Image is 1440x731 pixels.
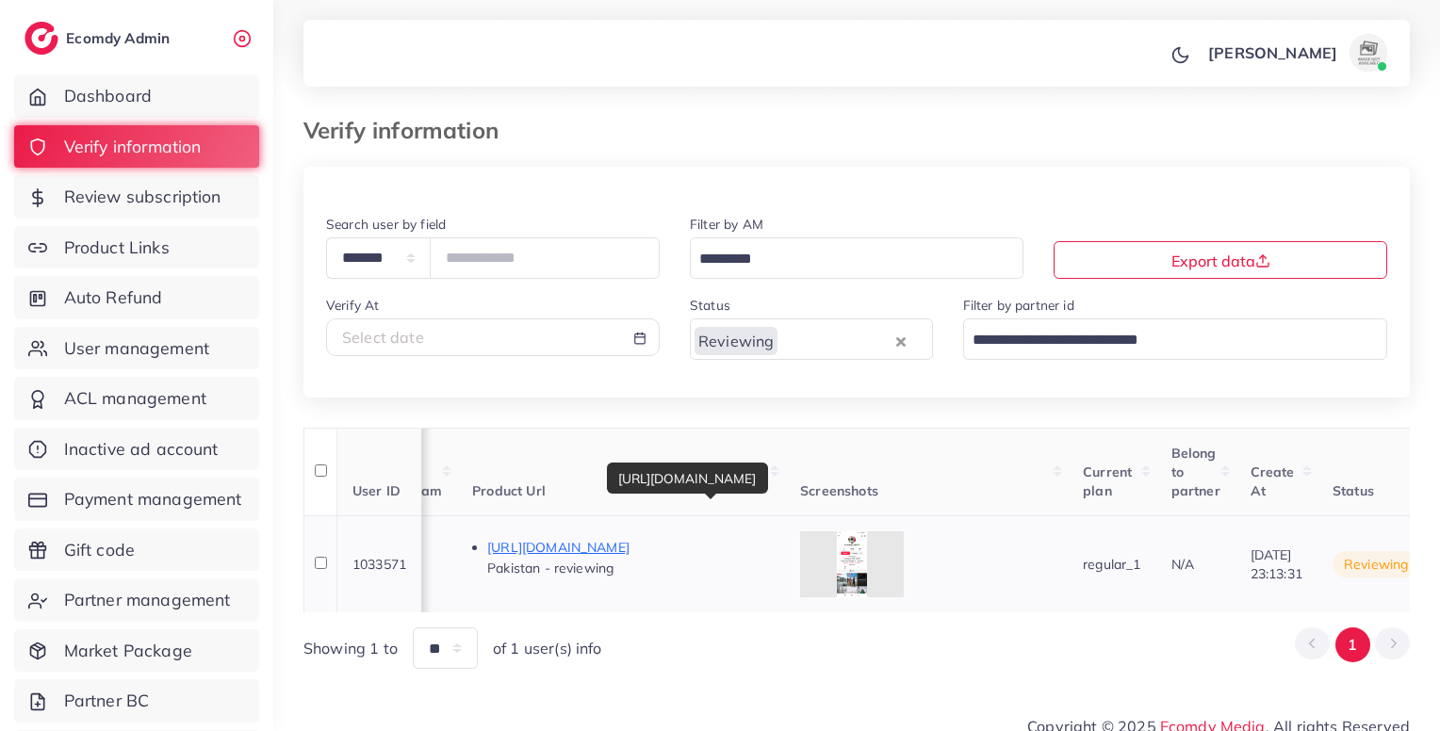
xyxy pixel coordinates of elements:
[800,482,878,499] span: Screenshots
[14,377,259,420] a: ACL management
[963,318,1388,359] div: Search for option
[14,578,259,622] a: Partner management
[693,245,999,274] input: Search for option
[326,215,446,234] label: Search user by field
[64,386,206,411] span: ACL management
[1083,556,1140,573] span: regular_1
[326,296,379,315] label: Verify At
[1350,34,1387,72] img: avatar
[64,689,150,713] span: Partner BC
[1171,252,1270,270] span: Export data
[303,638,398,659] span: Showing 1 to
[779,326,891,355] input: Search for option
[1198,34,1395,72] a: [PERSON_NAME]avatar
[607,463,768,494] div: [URL][DOMAIN_NAME]
[1333,551,1419,577] span: reviewing
[837,531,867,597] img: img uploaded
[14,428,259,471] a: Inactive ad account
[64,185,221,209] span: Review subscription
[14,679,259,723] a: Partner BC
[64,135,202,159] span: Verify information
[1333,482,1374,499] span: Status
[352,556,406,573] span: 1033571
[25,22,174,55] a: logoEcomdy Admin
[487,536,770,559] p: [URL][DOMAIN_NAME]
[690,237,1023,278] div: Search for option
[64,639,192,663] span: Market Package
[352,482,401,499] span: User ID
[64,487,242,512] span: Payment management
[690,296,730,315] label: Status
[14,74,259,118] a: Dashboard
[14,276,259,319] a: Auto Refund
[472,482,546,499] span: Product Url
[64,538,135,562] span: Gift code
[14,226,259,269] a: Product Links
[493,638,602,659] span: of 1 user(s) info
[14,629,259,673] a: Market Package
[64,236,170,260] span: Product Links
[1335,627,1370,662] button: Go to page 1
[1083,463,1132,499] span: Current plan
[64,588,231,612] span: Partner management
[25,22,58,55] img: logo
[14,125,259,169] a: Verify information
[14,327,259,370] a: User management
[896,330,906,351] button: Clear Selected
[1295,627,1410,662] ul: Pagination
[64,437,219,462] span: Inactive ad account
[963,296,1074,315] label: Filter by partner id
[14,528,259,572] a: Gift code
[64,84,152,108] span: Dashboard
[1171,556,1194,573] span: N/A
[66,29,174,47] h2: Ecomdy Admin
[342,328,424,347] span: Select date
[690,318,933,359] div: Search for option
[695,327,777,355] span: Reviewing
[303,117,514,144] h3: Verify information
[690,215,763,234] label: Filter by AM
[14,175,259,219] a: Review subscription
[14,478,259,521] a: Payment management
[64,285,163,310] span: Auto Refund
[1054,241,1387,279] button: Export data
[1251,463,1295,499] span: Create At
[1208,41,1337,64] p: [PERSON_NAME]
[966,326,1364,355] input: Search for option
[1171,445,1220,500] span: Belong to partner
[487,560,614,577] span: Pakistan - reviewing
[64,336,209,361] span: User management
[1251,546,1302,582] span: [DATE] 23:13:31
